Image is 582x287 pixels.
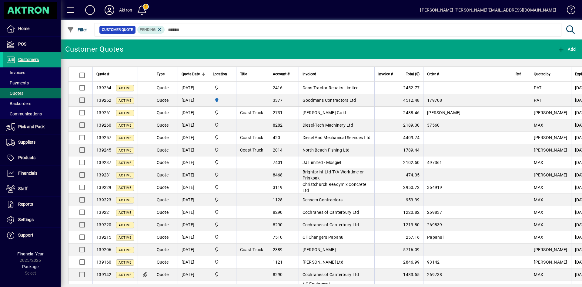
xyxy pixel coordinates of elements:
[273,160,283,165] span: 7401
[534,110,567,115] span: [PERSON_NAME]
[303,210,359,215] span: Cochranes of Canterbury Ltd
[397,268,423,281] td: 1483.55
[18,186,28,191] span: Staff
[213,184,232,191] span: Central
[3,181,61,196] a: Staff
[6,111,42,116] span: Communications
[96,135,112,140] span: 139257
[303,71,371,77] div: Invoiced
[534,71,550,77] span: Quoted by
[273,148,283,152] span: 2014
[119,211,132,215] span: Active
[273,110,283,115] span: 2731
[303,260,343,265] span: [PERSON_NAME] Ltd
[378,71,393,77] span: Invoice #
[6,91,23,96] span: Quotes
[119,273,132,277] span: Active
[240,71,247,77] span: Title
[178,206,209,219] td: [DATE]
[22,264,38,269] span: Package
[18,155,35,160] span: Products
[516,71,521,77] span: Ref
[213,246,232,253] span: Central
[534,222,543,227] span: MAX
[178,82,209,94] td: [DATE]
[119,5,132,15] div: Aktron
[18,26,29,31] span: Home
[273,71,295,77] div: Account #
[397,169,423,181] td: 474.35
[534,148,567,152] span: [PERSON_NAME]
[18,171,37,176] span: Financials
[96,71,109,77] span: Quote #
[397,256,423,268] td: 2846.99
[240,71,265,77] div: Title
[96,71,134,77] div: Quote #
[534,160,543,165] span: MAX
[157,135,169,140] span: Quote
[119,111,132,115] span: Active
[119,86,132,90] span: Active
[427,71,508,77] div: Order #
[273,185,283,190] span: 3119
[96,210,112,215] span: 139221
[18,233,33,237] span: Support
[119,186,132,190] span: Active
[119,136,132,140] span: Active
[273,85,283,90] span: 2416
[96,197,112,202] span: 139223
[213,234,232,241] span: Central
[240,247,263,252] span: Coast Truck
[534,247,567,252] span: [PERSON_NAME]
[96,272,112,277] span: 139142
[240,148,263,152] span: Coast Truck
[96,98,112,103] span: 139262
[427,272,442,277] span: 269738
[119,261,132,265] span: Active
[18,124,45,129] span: Pick and Pack
[303,169,364,180] span: Brightprint Ltd T/A Worktime or Prinkpak
[178,156,209,169] td: [DATE]
[303,148,350,152] span: North Beach Fishing Ltd
[397,107,423,119] td: 2488.46
[427,185,442,190] span: 364919
[178,107,209,119] td: [DATE]
[303,85,359,90] span: Dans Tractor Repairs Limited
[273,260,283,265] span: 1121
[178,132,209,144] td: [DATE]
[18,140,35,145] span: Suppliers
[178,181,209,194] td: [DATE]
[18,217,34,222] span: Settings
[96,222,112,227] span: 139220
[119,198,132,202] span: Active
[213,71,232,77] div: Location
[65,44,123,54] div: Customer Quotes
[397,82,423,94] td: 2452.77
[3,212,61,227] a: Settings
[397,156,423,169] td: 2102.50
[397,194,423,206] td: 953.39
[96,260,112,265] span: 139160
[534,98,541,103] span: PAT
[397,144,423,156] td: 1789.44
[178,144,209,156] td: [DATE]
[157,110,169,115] span: Quote
[3,197,61,212] a: Reports
[140,28,156,32] span: Pending
[427,260,440,265] span: 93142
[534,71,567,77] div: Quoted by
[534,185,543,190] span: MAX
[119,248,132,252] span: Active
[213,71,227,77] span: Location
[273,210,283,215] span: 8290
[178,219,209,231] td: [DATE]
[562,1,574,21] a: Knowledge Base
[157,148,169,152] span: Quote
[273,123,283,128] span: 8282
[273,71,289,77] span: Account #
[303,98,356,103] span: Goodmans Contractors Ltd
[157,85,169,90] span: Quote
[397,119,423,132] td: 2189.30
[157,123,169,128] span: Quote
[303,135,371,140] span: Diesel And Mechanical Services Ltd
